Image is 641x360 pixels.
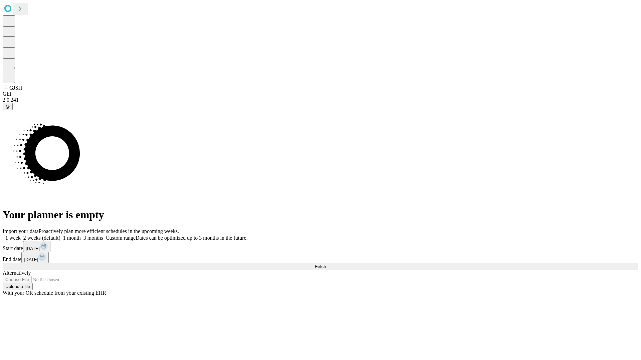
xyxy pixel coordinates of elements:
button: [DATE] [23,241,50,252]
span: 3 months [83,235,103,241]
span: 1 month [63,235,81,241]
button: Upload a file [3,283,33,290]
span: GJSH [9,85,22,91]
span: Dates can be optimized up to 3 months in the future. [136,235,247,241]
button: Fetch [3,263,638,270]
button: [DATE] [21,252,49,263]
span: 2 weeks (default) [23,235,60,241]
span: Import your data [3,228,39,234]
span: Fetch [315,264,326,269]
span: [DATE] [26,246,40,251]
span: @ [5,104,10,109]
div: End date [3,252,638,263]
span: 1 week [5,235,21,241]
button: @ [3,103,13,110]
span: Custom range [106,235,136,241]
div: Start date [3,241,638,252]
span: Alternatively [3,270,31,276]
span: Proactively plan more efficient schedules in the upcoming weeks. [39,228,179,234]
span: [DATE] [24,257,38,262]
div: 2.0.241 [3,97,638,103]
h1: Your planner is empty [3,209,638,221]
div: GEI [3,91,638,97]
span: With your OR schedule from your existing EHR [3,290,106,296]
